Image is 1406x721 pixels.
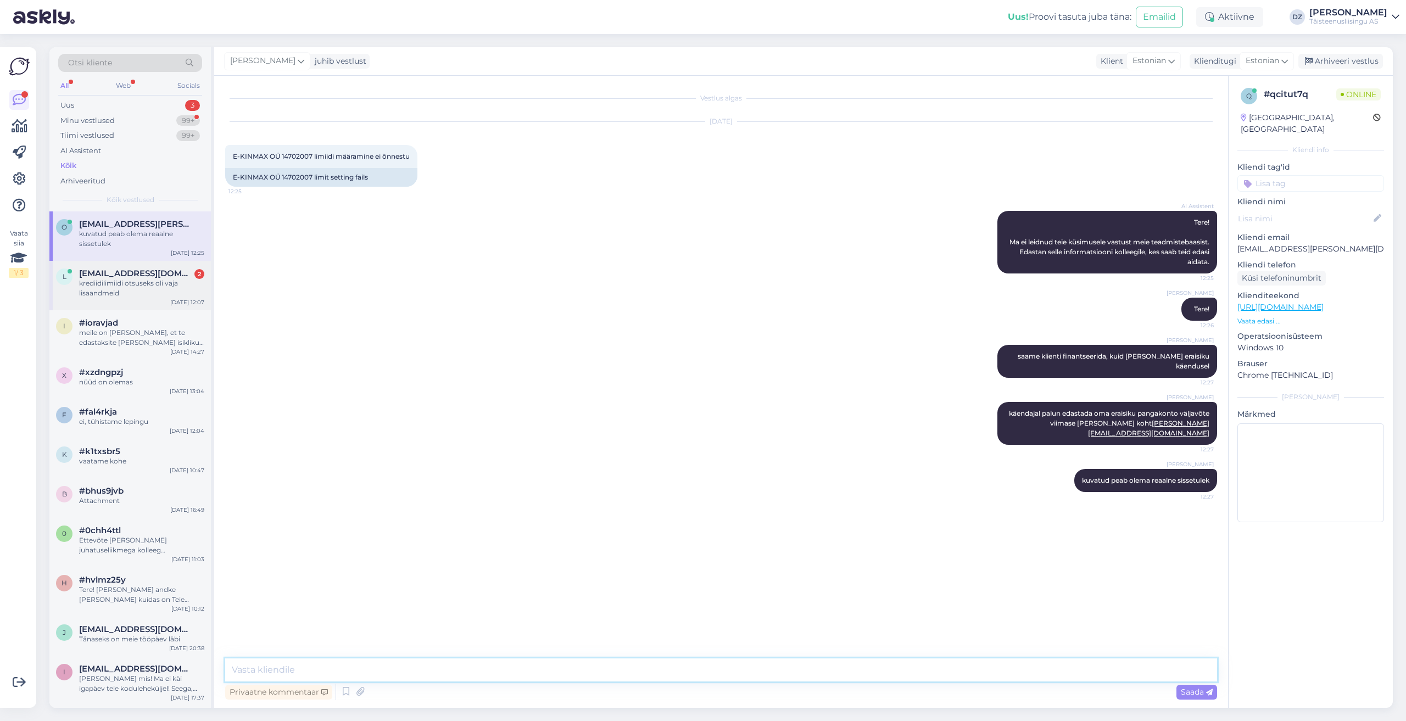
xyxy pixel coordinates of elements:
span: Kõik vestlused [107,195,154,205]
div: Küsi telefoninumbrit [1237,271,1326,286]
div: Aktiivne [1196,7,1263,27]
div: 99+ [176,130,200,141]
div: [GEOGRAPHIC_DATA], [GEOGRAPHIC_DATA] [1241,112,1373,135]
a: [URL][DOMAIN_NAME] [1237,302,1324,312]
div: DZ [1290,9,1305,25]
div: Klient [1096,55,1123,67]
div: [DATE] 13:04 [170,387,204,395]
div: All [58,79,71,93]
span: [PERSON_NAME] [1167,393,1214,401]
span: #fal4rkja [79,407,117,417]
p: Vaata edasi ... [1237,316,1384,326]
div: AI Assistent [60,146,101,157]
span: oksana.kurmel@tele2.com [79,219,193,229]
span: 12:25 [1173,274,1214,282]
span: 12:27 [1173,378,1214,387]
div: Tere! [PERSON_NAME] andke [PERSON_NAME] kuidas on Teie ettevõtte nimi. Vaatame kohe üle millisest... [79,585,204,605]
div: Arhiveeritud [60,176,105,187]
span: 12:25 [228,187,270,195]
div: Socials [175,79,202,93]
div: Uus [60,100,74,111]
p: Windows 10 [1237,342,1384,354]
div: [PERSON_NAME] [1237,392,1384,402]
div: Täisteenusliisingu AS [1309,17,1387,26]
span: o [62,223,67,231]
span: #ioravjad [79,318,118,328]
div: 1 / 3 [9,268,29,278]
span: #xzdngpzj [79,367,123,377]
span: juri.saakjan@tele2.com [79,624,193,634]
div: Privaatne kommentaar [225,685,332,700]
b: Uus! [1008,12,1029,22]
div: Attachment [79,496,204,506]
span: 12:27 [1173,445,1214,454]
span: #k1txsbr5 [79,446,120,456]
span: [PERSON_NAME] [1167,336,1214,344]
div: ei, tühistame lepingu [79,417,204,427]
p: Kliendi tag'id [1237,161,1384,173]
span: AI Assistent [1173,202,1214,210]
div: nüüd on olemas [79,377,204,387]
div: Tänaseks on meie tööpäev läbi [79,634,204,644]
span: 12:27 [1173,493,1214,501]
span: Tere! Ma ei leidnud teie küsimusele vastust meie teadmistebaasist. Edastan selle informatsiooni k... [1009,218,1211,266]
div: [DATE] 16:49 [170,506,204,514]
div: [PERSON_NAME] [1309,8,1387,17]
p: Märkmed [1237,409,1384,420]
div: [DATE] 10:47 [170,466,204,474]
a: [PERSON_NAME]Täisteenusliisingu AS [1309,8,1399,26]
div: [DATE] 20:38 [169,644,204,652]
div: [DATE] 17:37 [171,694,204,702]
div: [DATE] 12:25 [171,249,204,257]
div: vaatame kohe [79,456,204,466]
div: 3 [185,100,200,111]
div: Klienditugi [1190,55,1236,67]
div: [DATE] [225,116,1217,126]
p: Operatsioonisüsteem [1237,331,1384,342]
span: saame klienti finantseerida, kuid [PERSON_NAME] eraisiku käendusel [1018,352,1211,370]
div: Tiimi vestlused [60,130,114,141]
span: l [63,272,66,281]
div: krediidilimiidi otsuseks oli vaja lisaandmeid [79,278,204,298]
div: Ettevõte [PERSON_NAME] juhatuseliikmega kolleeg [PERSON_NAME] suhtles, kuna ettevõte on uus siis ... [79,535,204,555]
span: Saada [1181,687,1213,697]
span: h [62,579,67,587]
span: kuvatud peab olema reaalne sissetulek [1082,476,1209,484]
div: Vestlus algas [225,93,1217,103]
input: Lisa tag [1237,175,1384,192]
p: Kliendi telefon [1237,259,1384,271]
div: [DATE] 10:12 [171,605,204,613]
div: # qcitut7q [1264,88,1336,101]
span: infi@lockmaster.ee [79,664,193,674]
div: E-KINMAX OÜ 14702007 limit setting fails [225,168,417,187]
p: Kliendi email [1237,232,1384,243]
span: #bhus9jvb [79,486,124,496]
span: Estonian [1132,55,1166,67]
div: Web [114,79,133,93]
div: 2 [194,269,204,279]
p: Brauser [1237,358,1384,370]
div: [DATE] 11:03 [171,555,204,563]
span: E-KINMAX OÜ 14702007 limiidi määramine ei õnnestu [233,152,410,160]
span: 12:26 [1173,321,1214,329]
span: käendajal palun edastada oma eraisiku pangakonto väljavõte viimase [PERSON_NAME] koht [1009,409,1211,437]
div: juhib vestlust [310,55,366,67]
div: [PERSON_NAME] mis! Ma ei käi igapäev teie koduleheküljel! Seega, jääb nüüd nii, et kas Teie helis... [79,674,204,694]
div: 99+ [176,115,200,126]
div: meile on [PERSON_NAME], et te edastaksite [PERSON_NAME] isikliku meiliaadressi, koduse aadressi j... [79,328,204,348]
span: 0 [62,529,66,538]
span: [PERSON_NAME] [230,55,295,67]
span: #0chh4ttl [79,526,121,535]
div: Vaata siia [9,228,29,278]
div: Arhiveeri vestlus [1298,54,1383,69]
p: Chrome [TECHNICAL_ID] [1237,370,1384,381]
div: Kõik [60,160,76,171]
span: f [62,411,66,419]
span: x [62,371,66,379]
span: k [62,450,67,459]
span: Otsi kliente [68,57,112,69]
div: kuvatud peab olema reaalne sissetulek [79,229,204,249]
p: Klienditeekond [1237,290,1384,301]
p: [EMAIL_ADDRESS][PERSON_NAME][DOMAIN_NAME] [1237,243,1384,255]
input: Lisa nimi [1238,213,1371,225]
